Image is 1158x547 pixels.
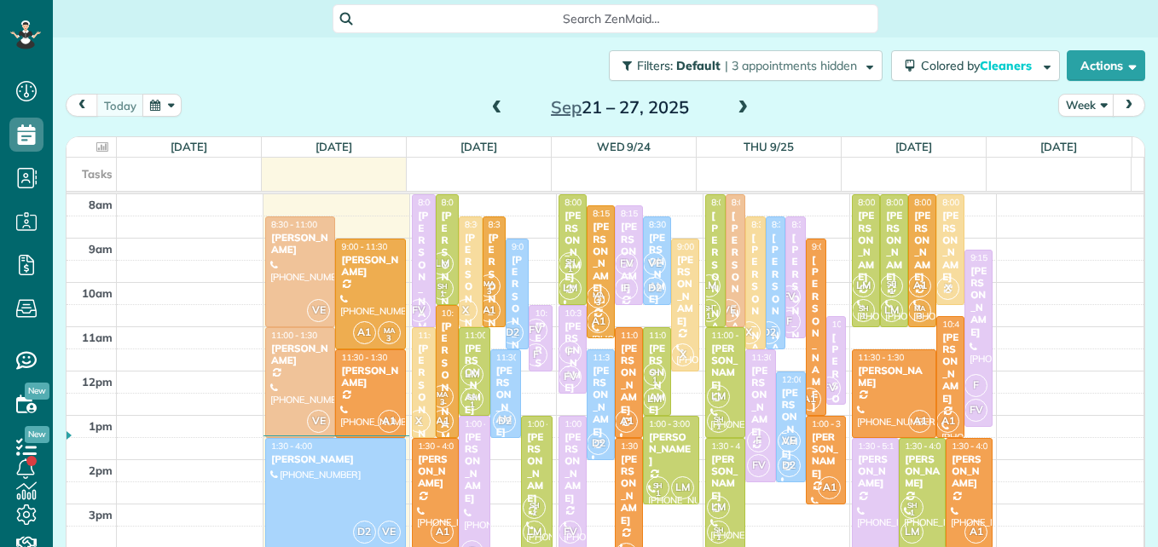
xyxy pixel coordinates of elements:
[431,252,454,275] span: LM
[707,496,730,519] span: LM
[524,343,547,366] span: F
[496,352,542,363] span: 11:30 - 1:30
[615,410,638,433] span: A1
[488,232,501,366] div: [PERSON_NAME]
[495,365,517,438] div: [PERSON_NAME]
[587,432,610,455] span: D2
[442,197,488,208] span: 8:00 - 10:30
[964,374,987,397] span: F
[677,241,723,252] span: 9:00 - 12:00
[676,254,694,327] div: [PERSON_NAME]
[620,221,638,294] div: [PERSON_NAME]
[698,308,720,325] small: 1
[908,410,931,433] span: A1
[914,197,960,208] span: 8:00 - 11:00
[790,232,801,391] div: [PERSON_NAME]
[731,210,741,369] div: [PERSON_NAME]
[859,303,869,313] span: SH
[493,410,516,433] span: D2
[895,140,932,153] a: [DATE]
[643,252,666,275] span: VE
[858,352,904,363] span: 11:30 - 1:30
[644,372,665,389] small: 1
[464,343,485,416] div: [PERSON_NAME]
[891,50,1060,81] button: Colored byCleaners
[593,208,639,219] span: 8:15 - 11:15
[620,343,638,416] div: [PERSON_NAME]
[714,414,724,423] span: SH
[757,321,780,344] span: D2
[340,254,400,279] div: [PERSON_NAME]
[478,299,501,322] span: A1
[904,453,941,490] div: [PERSON_NAME]
[936,410,959,433] span: A1
[464,431,485,504] div: [PERSON_NAME]
[717,299,740,322] span: VE
[465,418,506,429] span: 1:00 - 5:00
[621,440,662,452] span: 1:30 - 4:30
[1067,50,1145,81] button: Actions
[707,385,730,408] span: LM
[648,431,694,468] div: [PERSON_NAME]
[600,50,883,81] a: Filters: Default | 3 appointments hidden
[437,389,448,399] span: MA
[698,274,721,297] span: LM
[353,521,376,544] span: D2
[811,254,821,413] div: [PERSON_NAME]
[587,310,610,333] span: A1
[408,299,431,322] span: FV
[89,198,113,211] span: 8am
[858,197,904,208] span: 8:00 - 11:00
[811,431,841,481] div: [PERSON_NAME]
[565,197,611,208] span: 8:00 - 10:30
[559,341,582,364] span: F
[751,352,797,363] span: 11:30 - 2:30
[270,343,330,367] div: [PERSON_NAME]
[621,330,667,341] span: 11:00 - 1:30
[270,453,401,465] div: [PERSON_NAME]
[941,210,959,283] div: [PERSON_NAME]
[649,330,695,341] span: 11:00 - 1:00
[649,418,690,429] span: 1:00 - 3:00
[597,140,651,153] a: Wed 9/24
[778,310,801,333] span: F
[431,521,454,544] span: A1
[908,274,931,297] span: A1
[711,197,757,208] span: 8:00 - 11:00
[417,343,430,477] div: [PERSON_NAME]
[620,453,638,527] div: [PERSON_NAME]
[408,410,431,433] span: X
[379,331,400,347] small: 3
[25,383,49,400] span: New
[82,375,113,389] span: 12pm
[418,197,464,208] span: 8:00 - 11:00
[905,440,946,452] span: 1:30 - 4:00
[970,252,1011,263] span: 9:15 - 1:15
[782,374,828,385] span: 12:00 - 2:30
[465,219,511,230] span: 8:30 - 11:00
[710,343,740,392] div: [PERSON_NAME]
[710,210,721,369] div: [PERSON_NAME]
[489,219,535,230] span: 8:30 - 11:00
[744,140,794,153] a: Thu 9/25
[832,319,883,330] span: 10:45 - 12:45
[353,321,376,344] span: A1
[82,331,113,344] span: 11am
[964,399,987,422] span: FV
[25,426,49,443] span: New
[671,476,694,499] span: LM
[858,440,899,452] span: 1:30 - 5:15
[1058,94,1115,117] button: Week
[307,299,330,322] span: VE
[384,325,395,335] span: MA
[593,352,639,363] span: 11:30 - 2:00
[467,392,478,401] span: SH
[511,254,524,389] div: [PERSON_NAME]
[465,330,511,341] span: 11:00 - 1:00
[711,440,752,452] span: 1:30 - 4:00
[778,454,801,477] span: D2
[778,285,801,308] span: FV
[708,419,729,435] small: 1
[341,352,387,363] span: 11:30 - 1:30
[501,321,524,344] span: D2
